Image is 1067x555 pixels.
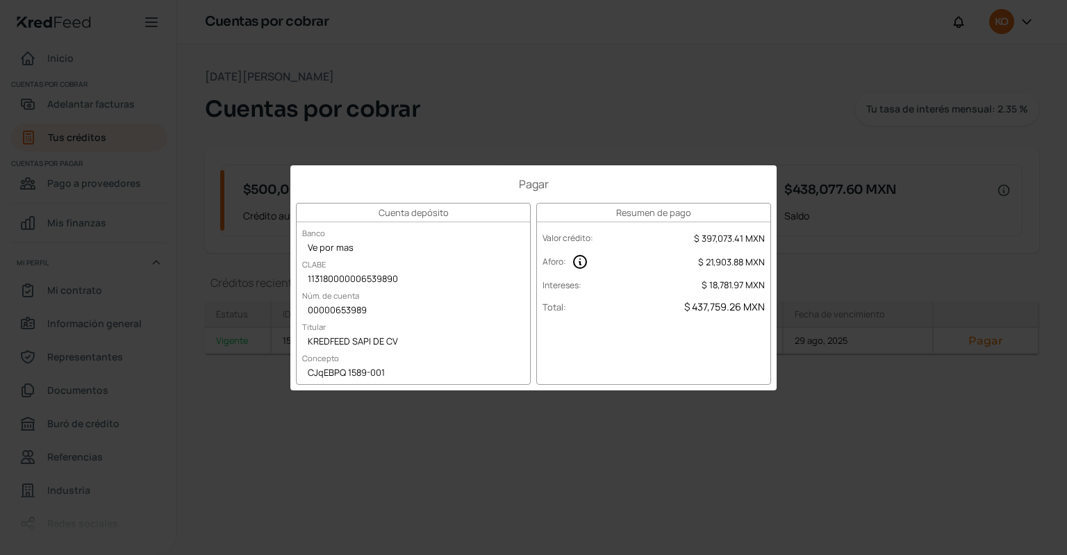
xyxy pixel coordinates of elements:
[543,279,581,291] label: Intereses :
[297,316,331,338] label: Titular
[543,232,593,244] label: Valor crédito :
[543,301,566,313] label: Total :
[537,204,770,222] h3: Resumen de pago
[297,254,331,275] label: CLABE
[297,222,331,244] label: Banco
[297,347,345,369] label: Concepto
[297,285,365,306] label: Núm. de cuenta
[543,256,566,267] label: Aforo :
[694,232,765,245] span: $ 397,073.41 MXN
[296,176,771,192] h1: Pagar
[297,204,530,222] h3: Cuenta depósito
[297,301,530,322] div: 00000653989
[297,332,530,353] div: KREDFEED SAPI DE CV
[698,256,765,268] span: $ 21,903.88 MXN
[297,238,530,259] div: Ve por mas
[297,363,530,384] div: CJqEBPQ 1589-001
[702,279,765,291] span: $ 18,781.97 MXN
[297,270,530,290] div: 113180000006539890
[684,300,765,313] span: $ 437,759.26 MXN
